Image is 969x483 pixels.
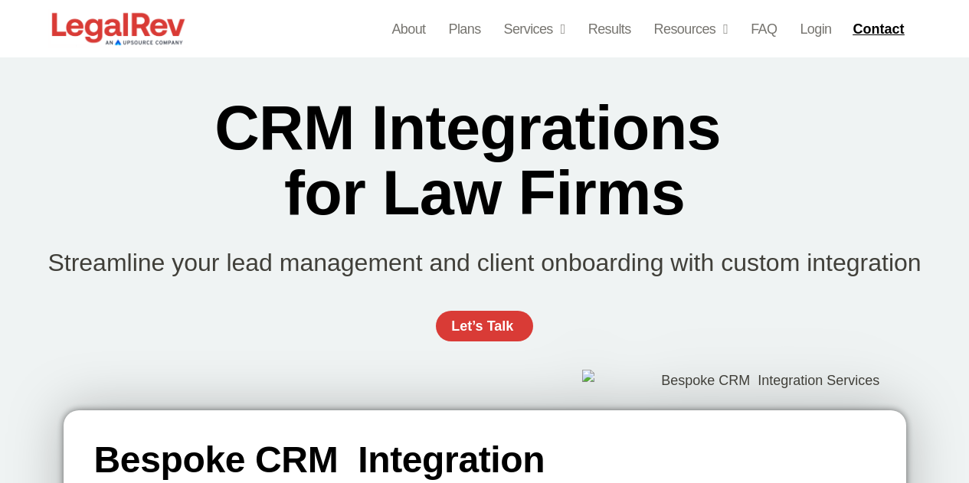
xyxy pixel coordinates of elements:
[654,18,728,40] a: Resources
[846,17,914,41] a: Contact
[449,18,481,40] a: Plans
[504,18,565,40] a: Services
[588,18,631,40] a: Results
[853,22,904,36] span: Contact
[800,18,831,40] a: Login
[751,18,777,40] a: FAQ
[391,18,831,40] nav: Menu
[391,18,425,40] a: About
